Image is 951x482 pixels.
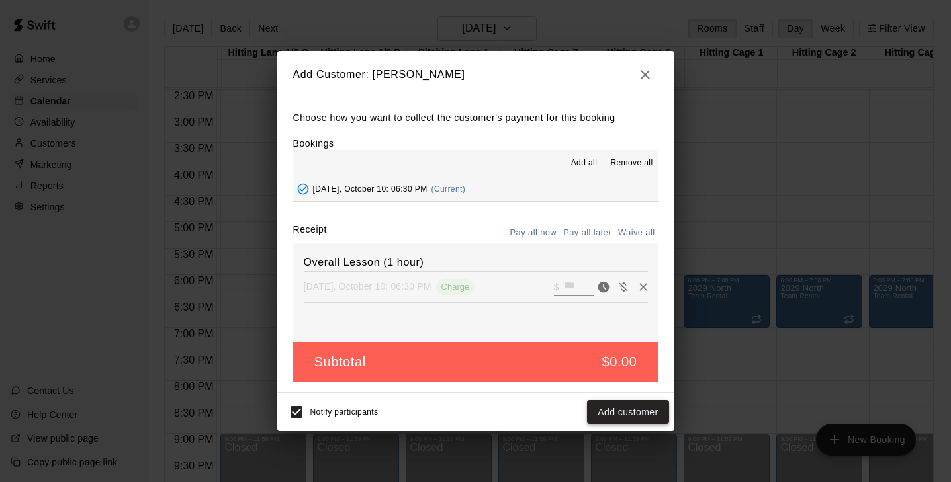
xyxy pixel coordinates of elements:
[560,223,615,243] button: Pay all later
[310,407,379,417] span: Notify participants
[293,138,334,149] label: Bookings
[615,223,658,243] button: Waive all
[304,280,431,293] p: [DATE], October 10: 06:30 PM
[554,280,559,294] p: $
[314,353,366,371] h5: Subtotal
[587,400,668,424] button: Add customer
[304,254,648,271] h6: Overall Lesson (1 hour)
[431,184,466,194] span: (Current)
[610,157,653,170] span: Remove all
[293,223,327,243] label: Receipt
[633,277,653,297] button: Remove
[605,153,658,174] button: Remove all
[313,184,428,194] span: [DATE], October 10: 06:30 PM
[277,51,674,99] h2: Add Customer: [PERSON_NAME]
[602,353,637,371] h5: $0.00
[613,280,633,292] span: Waive payment
[507,223,561,243] button: Pay all now
[594,280,613,292] span: Pay now
[293,179,313,199] button: Added - Collect Payment
[293,110,658,126] p: Choose how you want to collect the customer's payment for this booking
[571,157,598,170] span: Add all
[563,153,605,174] button: Add all
[293,177,658,202] button: Added - Collect Payment[DATE], October 10: 06:30 PM(Current)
